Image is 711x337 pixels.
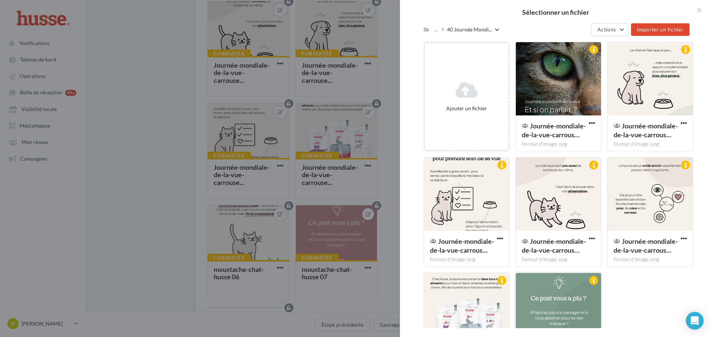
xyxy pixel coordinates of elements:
[614,237,678,254] span: Journée-mondiale-de-la-vue-carrousel-2
[631,23,690,36] button: Importer un fichier
[447,26,492,33] span: 40 Journée Mondi...
[614,256,687,263] div: Format d'image: png
[686,312,704,330] div: Open Intercom Messenger
[522,237,586,254] span: Journée-mondiale-de-la-vue-carrousel-3
[614,141,687,148] div: Format d'image: png
[522,256,595,263] div: Format d'image: png
[412,9,699,16] h2: Sélectionner un fichier
[433,24,439,34] div: ...
[522,122,586,139] span: Journée-mondiale-de-la-vue-carrousel-1
[430,237,494,254] span: Journée-mondiale-de-la-vue-carrousel-6
[614,122,678,139] span: Journée-mondiale-de-la-vue-carrousel-4
[430,256,503,263] div: Format d'image: png
[591,23,628,36] button: Actions
[428,105,505,112] div: Ajouter un fichier
[522,141,595,148] div: Format d'image: png
[637,26,684,33] span: Importer un fichier
[597,26,616,33] span: Actions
